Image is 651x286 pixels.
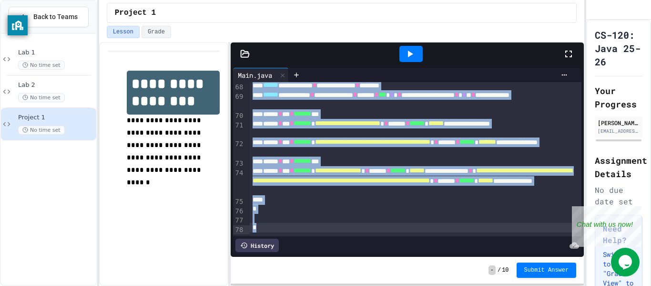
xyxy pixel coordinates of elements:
div: 71 [233,121,245,140]
span: Project 1 [18,114,94,122]
div: History [235,239,279,252]
div: [EMAIL_ADDRESS][DOMAIN_NAME] [598,127,640,135]
div: 70 [233,111,245,121]
div: 76 [233,207,245,216]
span: Submit Answer [524,266,569,274]
div: [PERSON_NAME] [598,118,640,127]
button: Lesson [107,26,140,38]
div: No due date set [595,184,642,207]
span: 10 [502,266,509,274]
span: No time set [18,93,65,102]
span: No time set [18,61,65,70]
iframe: chat widget [611,248,641,276]
button: privacy banner [8,15,28,35]
span: Project 1 [115,7,156,19]
div: 74 [233,169,245,197]
h2: Your Progress [595,84,642,111]
button: Submit Answer [517,263,577,278]
button: Grade [142,26,171,38]
div: 69 [233,92,245,111]
span: No time set [18,126,65,135]
div: 78 [233,225,245,235]
div: 73 [233,159,245,169]
div: Main.java [233,70,277,80]
h1: CS-120: Java 25-26 [595,28,642,68]
span: Back to Teams [33,12,78,22]
span: Lab 1 [18,49,94,57]
span: - [488,265,496,275]
span: / [498,266,501,274]
div: 77 [233,216,245,225]
div: 68 [233,83,245,92]
h2: Assignment Details [595,154,642,180]
iframe: chat widget [572,206,641,247]
span: Lab 2 [18,81,94,89]
div: 72 [233,139,245,159]
button: Back to Teams [9,7,89,27]
div: 75 [233,197,245,207]
div: Main.java [233,68,289,82]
